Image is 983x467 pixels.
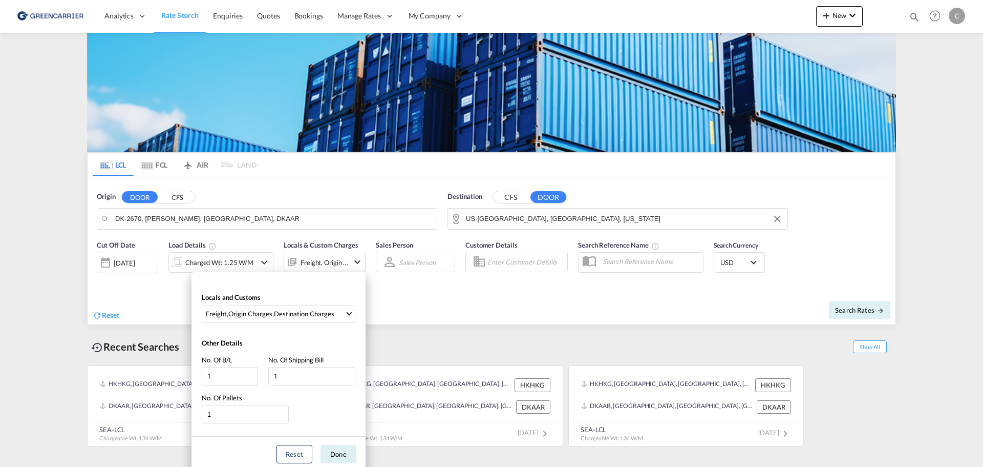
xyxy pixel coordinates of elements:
span: No. Of B/L [202,356,232,364]
span: Locals and Customs [202,293,261,301]
span: , , [206,309,345,318]
div: Origin Charges [228,309,272,318]
input: No. Of Pallets [202,405,289,423]
span: No. Of Shipping Bill [268,356,324,364]
input: No. Of Shipping Bill [268,367,355,385]
button: Done [320,445,356,463]
span: No. Of Pallets [202,394,242,402]
span: Other Details [202,339,243,347]
md-select: Select Locals and Customs: Freight, Origin Charges, Destination Charges [202,305,355,323]
div: Freight [206,309,227,318]
input: No. Of B/L [202,367,258,385]
div: Destination Charges [274,309,334,318]
button: Reset [276,445,312,463]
